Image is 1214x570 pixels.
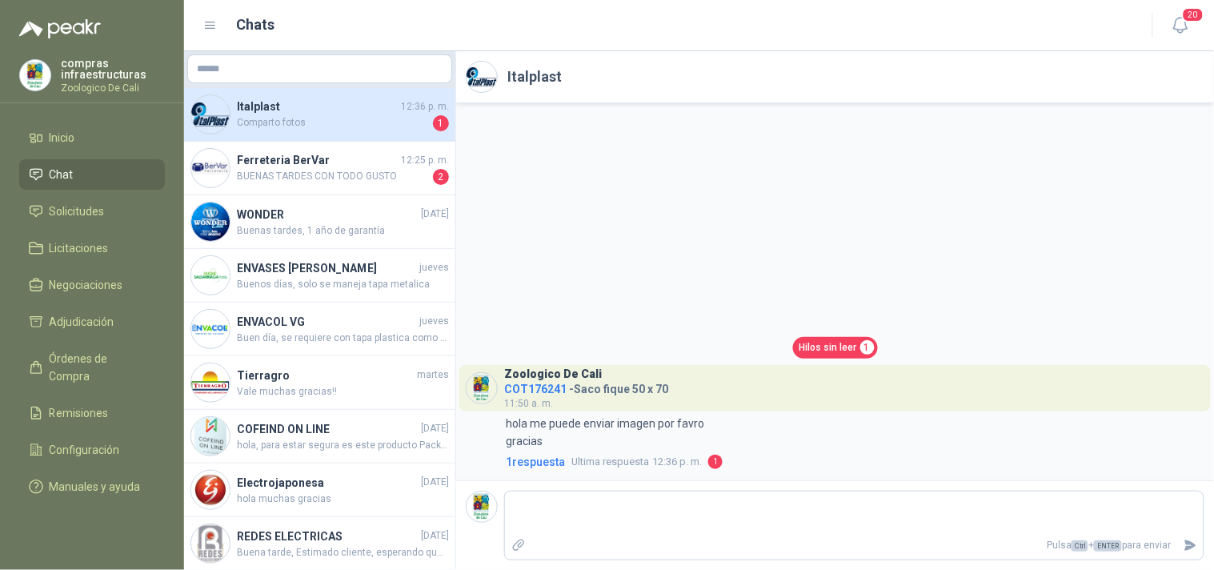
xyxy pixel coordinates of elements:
img: Company Logo [191,149,230,187]
a: Company LogoItalplast12:36 p. m.Comparto fotos1 [184,88,455,142]
span: Licitaciones [50,239,109,257]
h4: Tierragro [237,367,414,384]
a: Company LogoENVASES [PERSON_NAME]juevesBuenos días, solo se maneja tapa metalica [184,249,455,303]
a: Company LogoENVACOL VGjuevesBuen día, se requiere con tapa plastica como la imagen indicada asoci... [184,303,455,356]
button: 20 [1166,11,1195,40]
p: Zoologico De Cali [61,83,165,93]
span: 12:36 p. m. [401,99,449,114]
span: 11:50 a. m. [504,398,553,409]
img: Company Logo [191,203,230,241]
a: Chat [19,159,165,190]
span: Manuales y ayuda [50,478,141,496]
span: Comparto fotos [237,115,430,131]
span: [DATE] [421,207,449,222]
h4: WONDER [237,206,418,223]
h4: Italplast [237,98,398,115]
span: 20 [1182,7,1204,22]
a: Solicitudes [19,196,165,227]
a: Inicio [19,122,165,153]
img: Company Logo [467,492,497,522]
span: jueves [419,314,449,329]
img: Company Logo [191,471,230,509]
h4: REDES ELECTRICAS [237,528,418,545]
span: Hilos sin leer [799,340,857,355]
span: Buena tarde, Estimado cliente, esperando que se encuentre bien, los amarres que distribuimos solo... [237,545,449,560]
a: Company LogoTierragromartesVale muchas gracias!! [184,356,455,410]
p: compras infraestructuras [61,58,165,80]
span: martes [417,367,449,383]
img: Company Logo [191,310,230,348]
span: Ultima respuesta [571,454,649,470]
h4: COFEIND ON LINE [237,420,418,438]
span: 1 [860,340,875,355]
span: Configuración [50,441,120,459]
img: Company Logo [191,256,230,295]
h4: Electrojaponesa [237,474,418,492]
span: Negociaciones [50,276,123,294]
span: Buen día, se requiere con tapa plastica como la imagen indicada asociada, viene con tapa plastica? [237,331,449,346]
span: Buenos días, solo se maneja tapa metalica [237,277,449,292]
span: 1 [433,115,449,131]
span: [DATE] [421,475,449,490]
label: Adjuntar archivos [505,532,532,560]
span: [DATE] [421,528,449,544]
a: Company LogoElectrojaponesa[DATE]hola muchas gracias [184,464,455,517]
img: Logo peakr [19,19,101,38]
span: Remisiones [50,404,109,422]
span: Inicio [50,129,75,147]
span: hola muchas gracias [237,492,449,507]
h4: - Saco fique 50 x 70 [504,379,668,394]
span: Ctrl [1072,540,1088,552]
h2: Italplast [507,66,562,88]
span: [DATE] [421,421,449,436]
img: Company Logo [20,60,50,90]
img: Company Logo [467,373,497,403]
h4: ENVASES [PERSON_NAME] [237,259,416,277]
a: 1respuestaUltima respuesta12:36 p. m.1 [503,453,1204,471]
h3: Zoologico De Cali [504,370,602,379]
button: Enviar [1177,532,1204,560]
img: Company Logo [191,417,230,456]
a: Hilos sin leer1 [793,337,878,359]
a: Company LogoCOFEIND ON LINE[DATE]hola, para estar segura es este producto Pack5 Batería Litio 3.6... [184,410,455,464]
span: 12:36 p. m. [571,454,702,470]
span: Chat [50,166,74,183]
a: Órdenes de Compra [19,343,165,391]
a: Adjudicación [19,307,165,337]
a: Company LogoWONDER[DATE]Buenas tardes, 1 año de garantía [184,195,455,249]
h1: Chats [237,14,275,36]
p: Pulsa + para enviar [532,532,1178,560]
span: Órdenes de Compra [50,350,150,385]
img: Company Logo [191,363,230,402]
p: hola me puede enviar imagen por favro gracias [506,415,704,450]
h4: ENVACOL VG [237,313,416,331]
img: Company Logo [191,95,230,134]
span: Buenas tardes, 1 año de garantía [237,223,449,239]
span: jueves [419,260,449,275]
img: Company Logo [191,524,230,563]
span: Adjudicación [50,313,114,331]
span: Solicitudes [50,203,105,220]
span: 1 respuesta [506,453,565,471]
span: BUENAS TARDES CON TODO GUSTO [237,169,430,185]
a: Configuración [19,435,165,465]
span: hola, para estar segura es este producto Pack5 Batería Litio 3.6v Er14505 2400mah porque confunde... [237,438,449,453]
a: Licitaciones [19,233,165,263]
span: 12:25 p. m. [401,153,449,168]
span: Vale muchas gracias!! [237,384,449,399]
a: Negociaciones [19,270,165,300]
img: Company Logo [467,62,497,92]
h4: Ferreteria BerVar [237,151,398,169]
span: ENTER [1094,540,1122,552]
span: 2 [433,169,449,185]
a: Manuales y ayuda [19,472,165,502]
span: COT176241 [504,383,567,395]
a: Company LogoFerreteria BerVar12:25 p. m.BUENAS TARDES CON TODO GUSTO2 [184,142,455,195]
a: Remisiones [19,398,165,428]
span: 1 [708,455,723,469]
